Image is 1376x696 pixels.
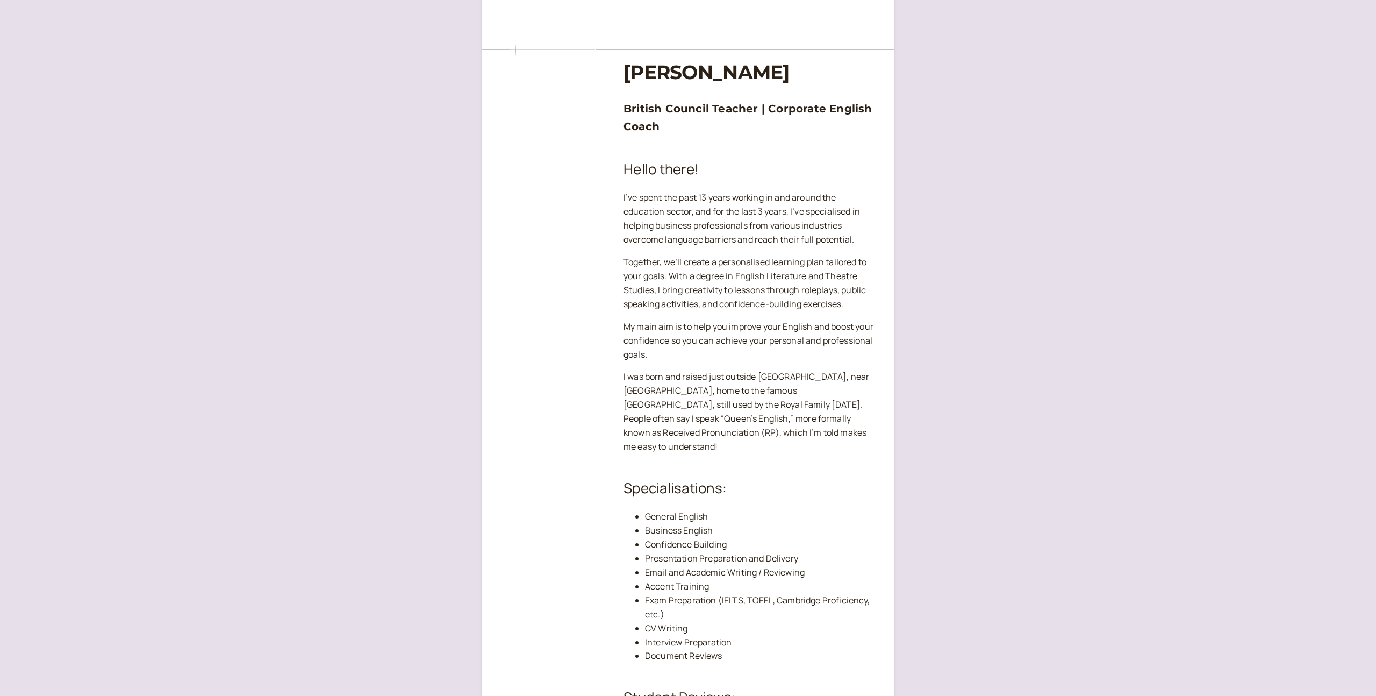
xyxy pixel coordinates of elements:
[645,552,877,566] li: Presentation Preparation and Delivery
[623,255,877,311] p: Together, we’ll create a personalised learning plan tailored to your goals. With a degree in Engl...
[645,580,877,594] li: Accent Training
[623,100,877,135] h3: British Council Teacher | Corporate English Coach
[645,636,877,650] li: Interview Preparation
[623,320,877,362] p: My main aim is to help you improve your English and boost your confidence so you can achieve your...
[645,524,877,538] li: Business English
[645,566,877,580] li: Email and Academic Writing / Reviewing
[645,538,877,552] li: Confidence Building
[645,622,877,636] li: CV Writing
[645,594,877,622] li: Exam Preparation (IELTS, TOEFL, Cambridge Proficiency, etc.)
[623,478,877,499] h2: Specialisations:
[645,510,877,524] li: General English
[623,370,877,453] p: I was born and raised just outside [GEOGRAPHIC_DATA], near [GEOGRAPHIC_DATA], home to the famous ...
[645,649,877,663] li: Document Reviews
[623,191,877,247] p: I’ve spent the past 13 years working in and around the education sector, and for the last 3 years...
[623,61,877,84] h1: [PERSON_NAME]
[623,159,877,180] h2: Hello there!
